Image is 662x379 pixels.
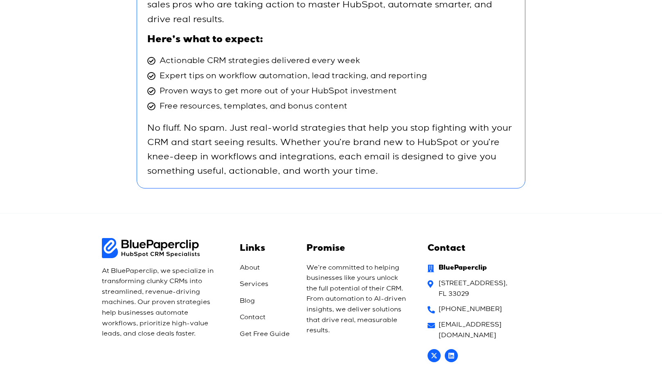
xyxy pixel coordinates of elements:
a: Blog [240,296,294,307]
span: [STREET_ADDRESS], FL 33029 [437,279,507,300]
strong: BluePaperclip [439,265,487,272]
a: Contact [240,313,294,323]
img: BluePaperClip Logo black [102,238,200,258]
h4: Links [240,244,294,254]
span: Services [240,279,268,290]
span: Blog [240,296,255,307]
span: Proven ways to get more out of your HubSpot investment [158,85,397,98]
span: About [240,263,260,274]
a: [PHONE_NUMBER] [428,304,558,315]
span: Expert tips on workflow automation, lead tracking, and reporting [158,70,427,83]
span: Contact [240,313,266,323]
h3: Here’s what to expect: [147,34,515,46]
span: Actionable CRM strategies delivered every week [158,54,360,68]
p: No fluff. No spam. Just real-world strategies that help you stop fighting with your CRM and start... [147,121,515,179]
h2: Contact [428,244,558,254]
span: [EMAIL_ADDRESS][DOMAIN_NAME] [437,320,558,341]
p: At BluePaperclip, we specialize in transforming clunky CRMs into streamlined, revenue-driving mac... [102,266,221,340]
a: Services [240,279,294,290]
a: About [240,263,294,274]
h2: Promise [306,244,409,254]
a: [EMAIL_ADDRESS][DOMAIN_NAME] [428,320,558,341]
p: We’re committed to helping businesses like yours unlock the full potential of their CRM. From aut... [306,263,409,336]
span: Free resources, templates, and bonus content [158,100,347,113]
span: Get Free Guide [240,329,290,340]
a: Get Free Guide [240,329,294,340]
span: [PHONE_NUMBER] [437,304,502,315]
